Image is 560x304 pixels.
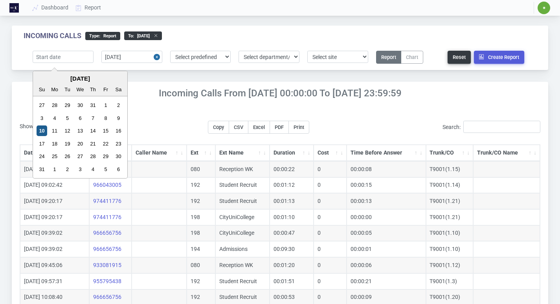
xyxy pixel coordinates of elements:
button: Previous Month [34,72,46,85]
td: T9001(1.21) [426,209,474,225]
a: 966656756 [93,230,121,236]
div: Choose Sunday, August 17th, 2025 [37,138,47,149]
td: 00:01:51 [270,273,314,289]
td: 192 [187,177,215,193]
a: 955795438 [93,278,121,284]
button: Excel [248,121,270,134]
div: Choose Friday, August 8th, 2025 [100,113,111,123]
button: Copy [208,121,229,134]
td: CityUniCollege [215,225,270,241]
td: T9001(1.14) [426,177,474,193]
div: Choose Saturday, August 2nd, 2025 [113,100,124,111]
div: Th [88,84,98,95]
td: Reception WK [215,257,270,273]
button: Reset [448,51,471,64]
td: 0 [314,225,347,241]
div: Choose Monday, August 11th, 2025 [50,125,60,136]
span: Print [294,124,304,130]
td: T9001(1.15) [426,161,474,177]
td: 0 [314,241,347,257]
td: T9001(1.12) [426,257,474,273]
th: Duration: activate to sort column ascending [270,145,314,161]
td: 00:00:21 [347,273,426,289]
th: Ext: activate to sort column ascending [187,145,215,161]
input: End date [101,51,162,63]
div: Choose Wednesday, August 6th, 2025 [75,113,85,123]
td: 080 [187,257,215,273]
div: Choose Tuesday, August 5th, 2025 [62,113,73,123]
td: T9001(1.3) [426,273,474,289]
td: T9001(1.10) [426,241,474,257]
td: 00:00:05 [347,225,426,241]
div: Choose Tuesday, August 19th, 2025 [62,138,73,149]
label: Search: [442,121,540,133]
label: Show entries [20,121,74,133]
td: [DATE] 09:02:42 [20,177,89,193]
div: Choose Wednesday, July 30th, 2025 [75,100,85,111]
a: 933081915 [93,262,121,268]
div: Choose Friday, September 5th, 2025 [100,164,111,175]
td: 00:00:00 [347,209,426,225]
input: Search: [463,121,540,133]
th: Trunk/CO: activate to sort column ascending [426,145,474,161]
div: Fr [100,84,111,95]
td: 192 [187,193,215,209]
td: [DATE] 09:39:02 [20,225,89,241]
button: PDF [270,121,289,134]
span: ✷ [542,6,546,10]
div: Choose Tuesday, August 12th, 2025 [62,125,73,136]
div: Choose Thursday, July 31st, 2025 [88,100,98,111]
div: Choose Wednesday, August 13th, 2025 [75,125,85,136]
div: Choose Monday, September 1st, 2025 [50,164,60,175]
td: 00:01:20 [270,257,314,273]
td: 080 [187,161,215,177]
div: Choose Sunday, August 3rd, 2025 [37,113,47,123]
th: Ext Name: activate to sort column ascending [215,145,270,161]
th: Cost: activate to sort column ascending [314,145,347,161]
div: Tu [62,84,73,95]
td: 00:01:10 [270,209,314,225]
td: [DATE] 09:45:06 [20,257,89,273]
div: Choose Saturday, August 23rd, 2025 [113,138,124,149]
div: Choose Saturday, August 9th, 2025 [113,113,124,123]
a: Dashboard [29,0,72,15]
div: Choose Wednesday, August 20th, 2025 [75,138,85,149]
div: Mo [50,84,60,95]
div: Choose Friday, August 1st, 2025 [100,100,111,111]
a: 966656756 [93,294,121,300]
div: Choose Monday, August 18th, 2025 [50,138,60,149]
td: 00:09:30 [270,241,314,257]
div: Choose Thursday, August 28th, 2025 [88,151,98,162]
td: 00:00:47 [270,225,314,241]
td: 00:01:12 [270,177,314,193]
td: Student Recruit [215,177,270,193]
th: Caller Name: activate to sort column ascending [132,145,187,161]
span: Excel [253,124,265,130]
div: type : [85,32,120,40]
td: Student Recruit [215,193,270,209]
div: Choose Sunday, August 31st, 2025 [37,164,47,175]
div: Choose Monday, August 25th, 2025 [50,151,60,162]
input: Start date [33,51,94,63]
td: 00:00:01 [347,241,426,257]
th: Time Before Answer: activate to sort column ascending [347,145,426,161]
div: Choose Sunday, August 10th, 2025 [37,125,47,136]
button: Report [376,51,401,64]
td: [DATE] 09:20:17 [20,193,89,209]
div: Choose Friday, August 15th, 2025 [100,125,111,136]
td: 0 [314,273,347,289]
div: to : [124,31,162,40]
div: Choose Tuesday, July 29th, 2025 [62,100,73,111]
td: 0 [314,177,347,193]
div: Incoming Calls [24,31,81,40]
td: [DATE] 09:39:02 [20,241,89,257]
td: Admissions [215,241,270,257]
a: 974411776 [93,198,121,204]
span: Report [100,33,116,39]
div: Choose Thursday, September 4th, 2025 [88,164,98,175]
td: 198 [187,225,215,241]
td: 0 [314,193,347,209]
td: Student Recruit [215,273,270,289]
td: 00:00:22 [270,161,314,177]
button: Close [154,51,162,63]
